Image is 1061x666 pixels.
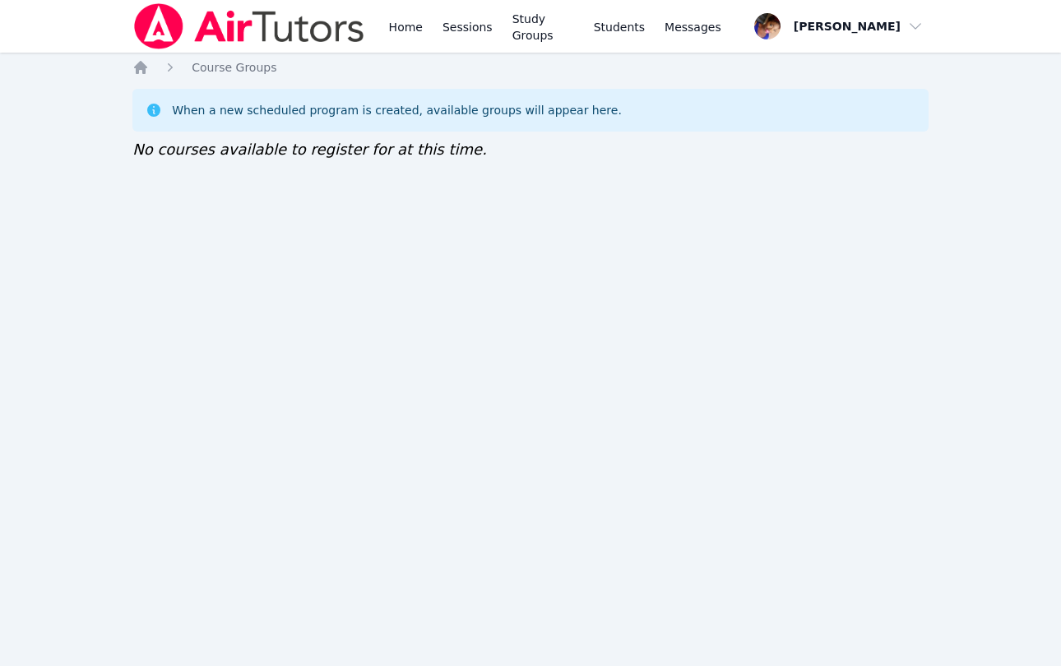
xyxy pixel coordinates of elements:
[192,61,276,74] span: Course Groups
[132,141,487,158] span: No courses available to register for at this time.
[132,3,365,49] img: Air Tutors
[665,19,721,35] span: Messages
[172,102,622,118] div: When a new scheduled program is created, available groups will appear here.
[132,59,929,76] nav: Breadcrumb
[192,59,276,76] a: Course Groups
